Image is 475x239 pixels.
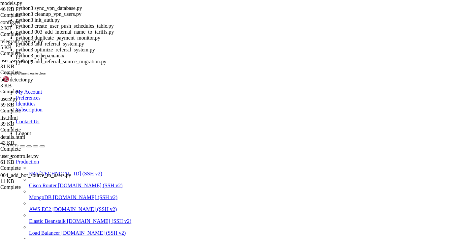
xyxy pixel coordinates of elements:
[3,41,389,46] x-row: Swap usage: 0%
[0,12,66,18] div: Complete
[3,167,389,173] x-row: root@hiplet-33900:/var/service/vpn-no-yk# cd migrations
[0,19,66,31] span: config.py
[3,156,389,162] x-row: admin_routes.py vpn_service.db-wal
[0,70,66,75] div: Complete
[3,134,389,140] x-row: Last login: [DATE] from [TECHNICAL_ID]
[0,127,66,133] div: Complete
[3,129,389,134] x-row: *** System restart required ***
[3,162,11,167] span: api
[170,189,172,194] div: (60, 34)
[0,102,66,108] div: 59 KB
[0,115,66,127] span: list.html
[3,189,389,194] x-row: root@hiplet-33900:/var/service/vpn-no-yk/migrations# python3 004_add_bot_source_to_users.py
[3,69,389,74] x-row: [URL][DOMAIN_NAME]
[0,96,18,102] span: users.py
[0,19,20,25] span: config.py
[0,121,66,127] div: 39 KB
[0,89,66,95] div: Complete
[3,151,32,156] span: __pycache__
[0,77,33,82] span: bot_detector.py
[3,3,389,8] x-row: * Support: [URL][DOMAIN_NAME]
[3,25,389,30] x-row: System load: 0.89 Processes: 243
[0,153,66,165] span: user_controller.py
[3,162,389,167] x-row: requirements.txt vpn_service.db vpn_service.log
[156,156,179,162] span: templates
[142,162,156,167] span: tests
[79,162,100,167] span: database
[3,90,389,96] x-row: 50 updates can be applied immediately.
[0,153,39,159] span: user_controller.py
[3,36,389,41] x-row: Memory usage: 5% IPv4 address for ens3: [TECHNICAL_ID]
[0,108,66,114] div: Complete
[74,156,103,162] span: controllers
[135,151,156,156] span: services
[3,145,389,151] x-row: root@hiplet-33900:/var/service/vpn-no-yk# ls
[0,165,66,171] div: Complete
[108,156,129,162] span: payments
[0,83,66,89] div: 3 KB
[0,64,66,70] div: 31 KB
[3,79,389,85] x-row: Expanded Security Maintenance for Applications is not enabled.
[0,178,66,184] div: 11 KB
[0,6,66,12] div: 46 KB
[3,52,389,58] x-row: * Strictly confined Kubernetes makes edge and IoT secure. Learn how MicroK8s
[3,112,389,118] x-row: Learn more about enabling ESM Apps service at [URL][DOMAIN_NAME]
[0,96,66,108] span: users.py
[0,0,66,12] span: models.py
[0,115,18,121] span: list.html
[0,172,71,178] span: 004_add_bot_source_to_users.py
[3,14,389,19] x-row: System information as of [DATE]
[0,39,66,50] span: telegram_service.py
[0,140,66,146] div: 43 KB
[185,156,195,162] span: venv
[87,151,113,156] span: migrations
[3,184,389,189] x-row: 002_remove_provider_constraint.py 004_add_bot_source_to_users.py
[47,162,74,167] span: background
[0,134,25,140] span: details.html
[3,57,389,63] x-row: just raised the bar for easy, resilient and secure K8s cluster deployment.
[0,31,66,37] div: Complete
[3,140,389,145] x-row: root@hiplet-33900:~# cd /var/service/vpn-no-yk
[164,151,177,156] span: utils
[3,107,389,112] x-row: 1 additional security update can be applied with ESM Apps.
[0,50,66,56] div: Complete
[42,156,53,162] span: auth
[0,172,71,184] span: 004_add_bot_source_to_users.py
[0,45,66,50] div: 5 KB
[0,134,66,146] span: details.html
[0,146,66,152] div: Complete
[0,58,66,70] span: user_service.py
[0,77,66,89] span: bot_detector.py
[3,172,389,178] x-row: root@hiplet-33900:/var/service/vpn-no-yk/migrations# ls
[3,30,389,36] x-row: Usage of /: 3.3% of 231.44GB Users logged in: 0
[3,151,389,156] x-row: app.py config.py vpn_service.db-shm wsgi.py
[3,96,389,102] x-row: To see these additional updates run: apt list --upgradable
[0,0,22,6] span: models.py
[0,25,66,31] div: 2 KB
[0,39,43,44] span: telegram_service.py
[3,178,389,184] x-row: 001_add_provider_version.py 003_add_internal_name_to_tariffs.py add_referral_system.py
[0,159,66,165] div: 61 KB
[0,58,33,63] span: user_service.py
[0,184,66,190] div: Complete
